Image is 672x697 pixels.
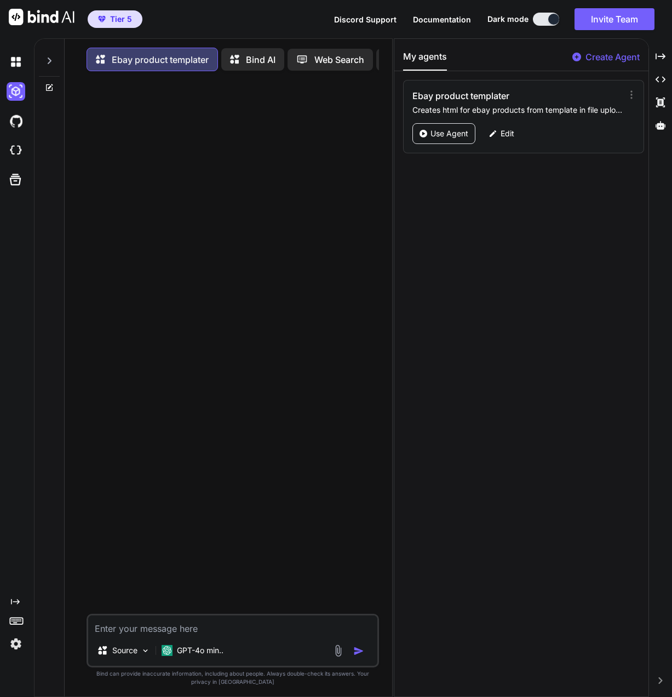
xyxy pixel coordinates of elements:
span: Tier 5 [110,14,132,25]
img: darkChat [7,53,25,71]
p: Web Search [314,53,364,66]
p: Creates html for ebay products from template in file uploads [412,105,626,116]
span: Documentation [413,15,471,24]
img: icon [353,646,364,656]
img: settings [7,635,25,653]
img: darkAi-studio [7,82,25,101]
h3: Ebay product templater [412,89,562,102]
button: Discord Support [334,14,397,25]
p: Edit [501,128,514,139]
img: githubDark [7,112,25,130]
img: attachment [332,644,344,657]
img: GPT-4o mini [162,645,173,656]
p: GPT-4o min.. [177,645,223,656]
img: premium [98,16,106,22]
p: Ebay product templater [112,53,209,66]
button: premiumTier 5 [88,10,142,28]
span: Dark mode [487,14,529,25]
p: Source [112,645,137,656]
button: My agents [403,50,447,71]
img: cloudideIcon [7,141,25,160]
span: Discord Support [334,15,397,24]
p: Create Agent [585,50,640,64]
button: Invite Team [575,8,654,30]
img: Pick Models [141,646,150,655]
img: Bind AI [9,9,74,25]
button: Documentation [413,14,471,25]
p: Bind can provide inaccurate information, including about people. Always double-check its answers.... [87,670,379,686]
p: Bind AI [246,53,275,66]
p: Use Agent [430,128,468,139]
